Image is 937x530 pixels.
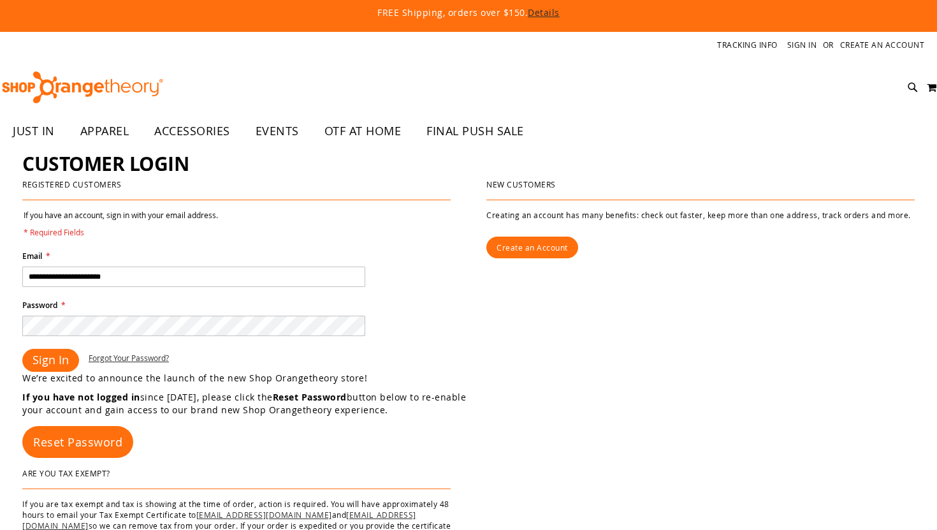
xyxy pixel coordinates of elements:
a: FINAL PUSH SALE [414,117,537,146]
strong: Are You Tax Exempt? [22,468,110,478]
span: * Required Fields [24,227,218,238]
a: Forgot Your Password? [89,353,169,364]
a: [EMAIL_ADDRESS][DOMAIN_NAME] [196,510,332,520]
span: Password [22,300,57,311]
span: OTF AT HOME [324,117,402,145]
span: Email [22,251,42,261]
p: We’re excited to announce the launch of the new Shop Orangetheory store! [22,372,468,385]
a: ACCESSORIES [142,117,243,146]
a: Create an Account [486,237,578,258]
a: Tracking Info [717,40,778,50]
strong: Reset Password [273,391,347,403]
a: Reset Password [22,426,133,458]
span: Reset Password [33,434,122,450]
strong: New Customers [486,179,556,189]
a: Details [528,6,560,18]
a: Sign In [787,40,817,50]
span: FINAL PUSH SALE [426,117,524,145]
a: EVENTS [243,117,312,146]
strong: Registered Customers [22,179,121,189]
span: Create an Account [497,242,568,253]
span: EVENTS [256,117,299,145]
p: since [DATE], please click the button below to re-enable your account and gain access to our bran... [22,391,468,416]
legend: If you have an account, sign in with your email address. [22,210,219,238]
p: Creating an account has many benefits: check out faster, keep more than one address, track orders... [486,210,915,221]
a: APPAREL [68,117,142,146]
a: Create an Account [840,40,925,50]
span: ACCESSORIES [154,117,230,145]
span: Sign In [33,352,69,367]
span: Customer Login [22,151,189,177]
strong: If you have not logged in [22,391,140,403]
span: JUST IN [13,117,55,145]
span: APPAREL [80,117,129,145]
a: OTF AT HOME [312,117,414,146]
p: FREE Shipping, orders over $150. [86,6,851,19]
button: Sign In [22,349,79,372]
